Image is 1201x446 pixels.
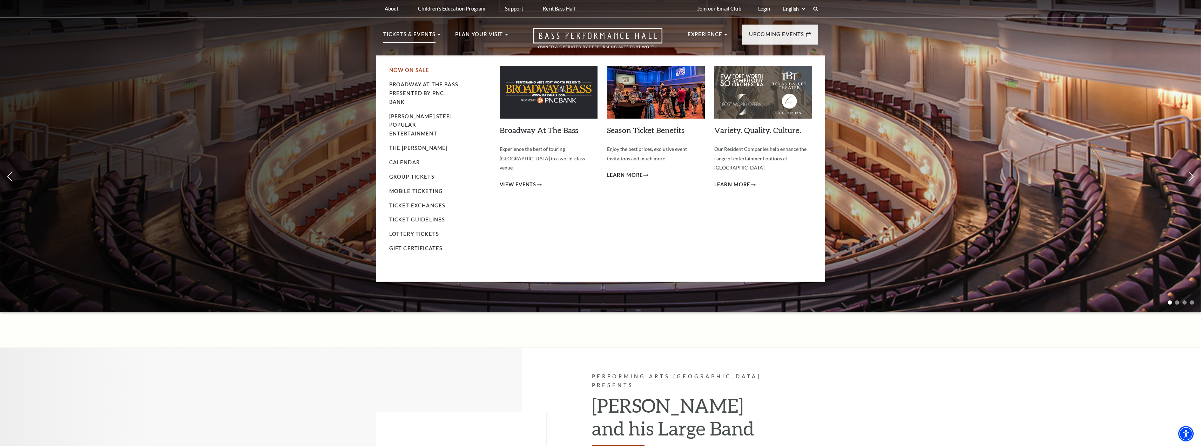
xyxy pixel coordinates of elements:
p: About [385,6,399,12]
h2: [PERSON_NAME] and his Large Band [592,394,780,446]
a: Variety. Quality. Culture. [714,125,801,135]
a: Now On Sale [389,67,430,73]
img: Variety. Quality. Culture. [714,66,812,119]
a: Ticket Exchanges [389,202,446,208]
a: Lottery Tickets [389,231,439,237]
a: Learn More Variety. Quality. Culture. [714,180,756,189]
a: Group Tickets [389,174,434,180]
p: Plan Your Visit [455,30,503,43]
a: Learn More Season Ticket Benefits [607,171,649,180]
p: Performing Arts [GEOGRAPHIC_DATA] Presents [592,372,780,390]
p: Children's Education Program [418,6,485,12]
span: Learn More [607,171,643,180]
span: View Events [500,180,537,189]
a: Gift Certificates [389,245,443,251]
a: [PERSON_NAME] Steel Popular Entertainment [389,113,453,137]
a: The [PERSON_NAME] [389,145,448,151]
a: Calendar [389,159,420,165]
img: Season Ticket Benefits [607,66,705,119]
select: Select: [782,6,807,12]
p: Tickets & Events [383,30,436,43]
p: Experience [688,30,723,43]
a: Broadway At The Bass [500,125,578,135]
p: Rent Bass Hall [543,6,575,12]
img: Broadway At The Bass [500,66,598,119]
a: Season Ticket Benefits [607,125,684,135]
p: Upcoming Events [749,30,804,43]
span: Learn More [714,180,750,189]
div: Accessibility Menu [1178,426,1194,441]
a: Broadway At The Bass presented by PNC Bank [389,81,458,105]
p: Enjoy the best prices, exclusive event invitations and much more! [607,145,705,163]
p: Support [505,6,523,12]
a: Ticket Guidelines [389,217,445,222]
a: Mobile Ticketing [389,188,443,194]
p: Our Resident Companies help enhance the range of entertainment options at [GEOGRAPHIC_DATA]. [714,145,812,173]
p: Experience the best of touring [GEOGRAPHIC_DATA] in a world-class venue. [500,145,598,173]
a: View Events [500,180,542,189]
a: Open this option [508,28,688,55]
